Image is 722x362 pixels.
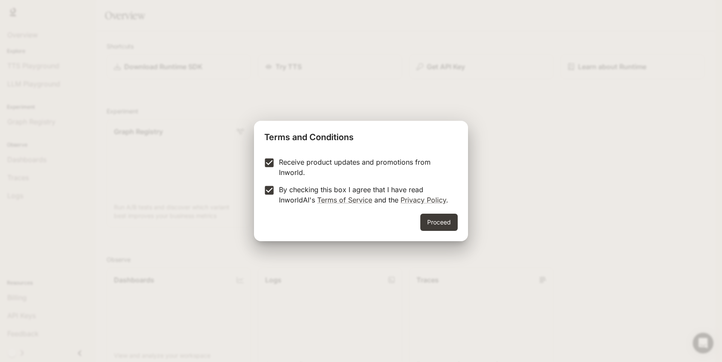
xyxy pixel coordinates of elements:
[317,196,372,204] a: Terms of Service
[279,184,451,205] p: By checking this box I agree that I have read InworldAI's and the .
[401,196,446,204] a: Privacy Policy
[420,214,458,231] button: Proceed
[254,121,468,150] h2: Terms and Conditions
[279,157,451,178] p: Receive product updates and promotions from Inworld.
